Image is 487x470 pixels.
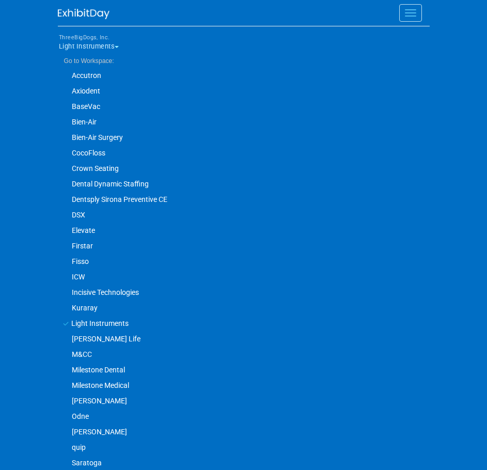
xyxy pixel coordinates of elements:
span: ThreeBigDogs, Inc. [59,32,119,42]
a: BaseVac [58,99,420,114]
a: ICW [58,269,420,285]
a: Odne [58,409,420,424]
a: Incisive Technologies [58,285,420,300]
a: [PERSON_NAME] [58,393,420,409]
a: Crown Seating [58,161,420,176]
a: Fisso [58,254,420,269]
a: Bien-Air [58,114,420,130]
img: ExhibitDay [58,9,109,19]
a: [PERSON_NAME] [58,424,420,440]
a: CocoFloss [58,145,420,161]
a: DSX [58,207,420,223]
a: Dental Dynamic Staffing [58,176,420,192]
button: Menu [399,4,422,22]
a: Milestone Dental [58,362,420,378]
a: Dentsply Sirona Preventive CE [58,192,420,207]
a: Firstar [58,238,420,254]
a: Axiodent [58,83,420,99]
a: Bien-Air Surgery [58,130,420,145]
a: Accutron [58,68,420,83]
button: ThreeBigDogs, Inc.Light Instruments [58,30,132,56]
li: Go to Workspace: [58,54,420,68]
a: [PERSON_NAME] Life [58,331,420,347]
a: Light Instruments [58,316,420,331]
a: Milestone Medical [58,378,420,393]
a: Kuraray [58,300,420,316]
a: Elevate [58,223,420,238]
a: M&CC [58,347,420,362]
a: quip [58,440,420,455]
